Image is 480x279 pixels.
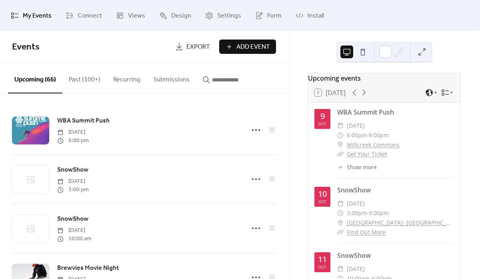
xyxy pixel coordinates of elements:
[57,186,89,194] span: 3:00 pm
[57,165,88,175] a: SnowShow
[57,116,110,126] a: WBA Summit Push
[308,73,460,83] div: Upcoming events
[337,121,344,131] div: ​
[57,214,88,224] span: SnowShow
[186,42,210,52] span: Export
[23,10,52,22] span: My Events
[62,63,107,93] button: Past (100+)
[318,122,326,126] div: Oct
[318,255,327,263] div: 11
[8,63,62,93] button: Upcoming (66)
[57,128,89,137] span: [DATE]
[337,108,394,117] a: WBA Summit Push
[369,208,389,218] span: 9:00pm
[347,140,400,150] a: Millcreek Commons
[57,214,88,224] a: SnowShow
[107,63,147,93] button: Recurring
[347,208,367,218] span: 3:00pm
[337,149,344,159] div: ​
[320,112,325,120] div: 9
[347,121,365,131] span: [DATE]
[60,3,108,28] a: Connect
[347,131,367,140] span: 6:00pm
[347,199,365,208] span: [DATE]
[337,251,371,260] a: SnowShow
[318,265,326,269] div: Oct
[308,10,324,22] span: Install
[367,208,369,218] span: -
[369,131,389,140] span: 9:00pm
[290,3,330,28] a: Install
[217,10,241,22] span: Settings
[147,63,196,93] button: Submissions
[318,190,327,198] div: 10
[169,40,216,54] a: Export
[249,3,288,28] a: Form
[12,38,40,56] span: Events
[347,218,454,228] a: [GEOGRAPHIC_DATA]- [GEOGRAPHIC_DATA] [US_STATE]
[57,226,92,235] span: [DATE]
[337,140,344,150] div: ​
[337,163,377,171] button: ​Show more
[171,10,191,22] span: Design
[5,3,58,28] a: My Events
[57,263,119,273] span: Brewvies Movie Night
[347,150,387,158] a: Get Your Ticket
[337,218,344,228] div: ​
[337,208,344,218] div: ​
[337,186,371,194] a: SnowShow
[57,235,92,243] span: 10:00 am
[267,10,282,22] span: Form
[337,264,344,274] div: ​
[219,40,276,54] button: Add Event
[367,131,369,140] span: -
[318,200,326,204] div: Oct
[236,42,270,52] span: Add Event
[57,263,119,273] a: Brewvies Movie Night
[337,228,344,237] div: ​
[337,199,344,208] div: ​
[337,163,344,171] div: ​
[347,264,365,274] span: [DATE]
[57,137,89,145] span: 6:00 pm
[110,3,151,28] a: Views
[347,228,386,236] a: Find Out More
[57,177,89,186] span: [DATE]
[78,10,102,22] span: Connect
[128,10,145,22] span: Views
[347,163,377,171] span: Show more
[153,3,197,28] a: Design
[337,131,344,140] div: ​
[199,3,247,28] a: Settings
